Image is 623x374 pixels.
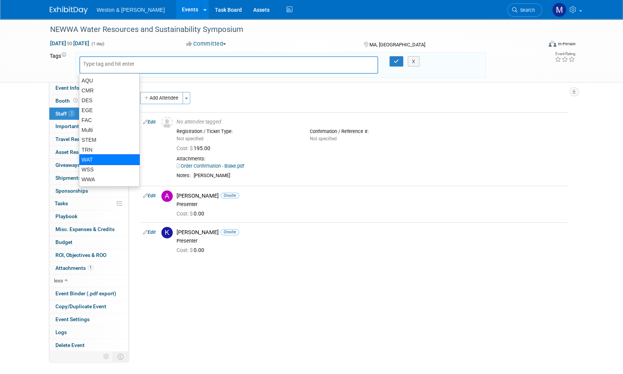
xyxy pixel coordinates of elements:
[177,156,565,162] div: Attachments:
[177,211,207,217] span: 0.00
[47,23,531,36] div: NEWWA Water Resources and Sustainability Symposium
[72,98,79,103] span: Booth not reserved yet
[49,185,128,197] a: Sponsorships
[55,265,93,271] span: Attachments
[54,277,63,284] span: less
[55,162,80,168] span: Giveaways
[177,211,194,217] span: Cost: $
[79,145,139,155] div: TRN
[554,52,575,56] div: Event Rating
[310,136,337,141] span: Not specified
[55,290,116,296] span: Event Binder (.pdf export)
[55,111,74,117] span: Staff
[177,173,191,179] div: Notes:
[69,111,74,116] span: 3
[49,210,128,223] a: Playbook
[55,188,88,194] span: Sponsorships
[184,40,229,48] button: Committed
[55,136,102,142] span: Travel Reservations
[97,7,165,13] span: Weston & [PERSON_NAME]
[552,3,566,17] img: Mary Ann Trujillo
[55,98,79,104] span: Booth
[79,154,140,165] div: WAT
[79,105,139,115] div: EGE
[49,108,128,120] a: Staff3
[143,230,156,235] a: Edit
[310,128,432,135] div: Confirmation / Reference #:
[194,173,565,179] div: [PERSON_NAME]
[177,145,194,151] span: Cost: $
[55,329,67,335] span: Logs
[55,149,101,155] span: Asset Reservations
[517,7,535,13] span: Search
[50,52,68,78] td: Tags
[49,249,128,261] a: ROI, Objectives & ROO
[143,193,156,198] a: Edit
[161,227,173,238] img: K.jpg
[49,120,128,133] a: Important Deadlines
[177,128,298,135] div: Registration / Ticket Type:
[55,123,103,129] span: Important Deadlines
[497,40,576,51] div: Event Format
[177,136,203,141] span: Not specified
[408,56,420,67] button: X
[177,229,565,236] div: [PERSON_NAME]
[55,200,68,206] span: Tasks
[79,174,139,184] div: WWA
[49,159,128,171] a: Giveaways
[79,165,139,174] div: WSS
[177,238,565,244] div: Presenter
[49,287,128,300] a: Event Binder (.pdf export)
[49,82,128,94] a: Event Information
[161,117,173,128] img: Unassigned-User-Icon.png
[55,239,73,245] span: Budget
[83,60,144,68] input: Type tag and hit enter
[49,326,128,339] a: Logs
[177,145,213,151] span: 195.00
[49,146,128,158] a: Asset Reservations
[549,41,556,47] img: Format-Inperson.png
[221,229,239,235] span: Onsite
[55,213,77,219] span: Playbook
[177,192,565,200] div: [PERSON_NAME]
[55,85,98,91] span: Event Information
[55,252,106,258] span: ROI, Objectives & ROO
[49,274,128,287] a: less
[91,41,104,46] span: (1 day)
[79,95,139,105] div: DES
[49,197,128,210] a: Tasks
[55,316,90,322] span: Event Settings
[557,41,575,47] div: In-Person
[49,95,128,107] a: Booth
[55,175,81,181] span: Shipments
[49,262,128,274] a: Attachments1
[113,352,128,361] td: Toggle Event Tabs
[161,190,173,202] img: A.jpg
[177,201,565,208] div: Presenter
[55,303,106,309] span: Copy/Duplicate Event
[49,172,128,184] a: Shipments
[177,163,244,169] a: Order Confirmation - Blake.pdf
[55,226,115,232] span: Misc. Expenses & Credits
[177,247,207,253] span: 0.00
[79,135,139,145] div: STEM
[221,193,239,198] span: Onsite
[88,265,93,271] span: 1
[49,133,128,146] a: Travel Reservations
[49,300,128,313] a: Copy/Duplicate Event
[50,40,90,47] span: [DATE] [DATE]
[79,115,139,125] div: FAC
[177,247,194,253] span: Cost: $
[507,3,542,17] a: Search
[79,86,139,95] div: CMR
[143,119,156,125] a: Edit
[140,92,183,104] button: Add Attendee
[369,42,425,48] span: MA, [GEOGRAPHIC_DATA]
[177,119,565,125] div: No attendee tagged
[49,339,128,352] a: Delete Event
[49,313,128,326] a: Event Settings
[49,223,128,236] a: Misc. Expenses & Credits
[79,125,139,135] div: Multi
[49,236,128,249] a: Budget
[50,6,88,14] img: ExhibitDay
